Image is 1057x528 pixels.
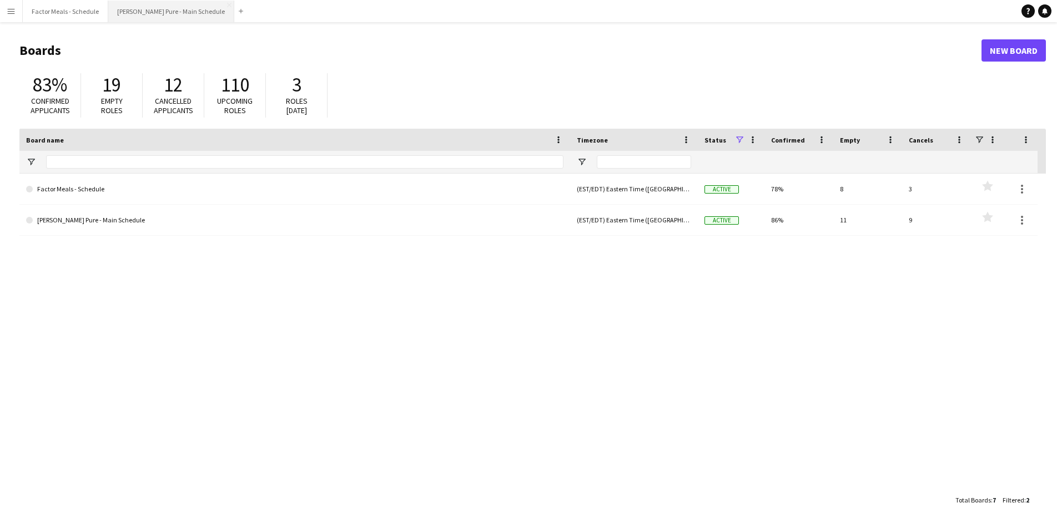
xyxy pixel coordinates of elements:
[704,216,739,225] span: Active
[23,1,108,22] button: Factor Meals - Schedule
[1003,489,1029,511] div: :
[154,96,193,115] span: Cancelled applicants
[909,136,933,144] span: Cancels
[993,496,996,504] span: 7
[704,185,739,194] span: Active
[955,496,991,504] span: Total Boards
[764,174,833,204] div: 78%
[902,205,971,235] div: 9
[771,136,805,144] span: Confirmed
[570,174,698,204] div: (EST/EDT) Eastern Time ([GEOGRAPHIC_DATA] & [GEOGRAPHIC_DATA])
[26,136,64,144] span: Board name
[33,73,67,97] span: 83%
[597,155,691,169] input: Timezone Filter Input
[31,96,70,115] span: Confirmed applicants
[1026,496,1029,504] span: 2
[26,174,563,205] a: Factor Meals - Schedule
[217,96,253,115] span: Upcoming roles
[981,39,1046,62] a: New Board
[26,205,563,236] a: [PERSON_NAME] Pure - Main Schedule
[1003,496,1024,504] span: Filtered
[955,489,996,511] div: :
[902,174,971,204] div: 3
[221,73,249,97] span: 110
[286,96,308,115] span: Roles [DATE]
[108,1,234,22] button: [PERSON_NAME] Pure - Main Schedule
[101,96,123,115] span: Empty roles
[577,136,608,144] span: Timezone
[46,155,563,169] input: Board name Filter Input
[833,174,902,204] div: 8
[764,205,833,235] div: 86%
[19,42,981,59] h1: Boards
[292,73,301,97] span: 3
[840,136,860,144] span: Empty
[704,136,726,144] span: Status
[164,73,183,97] span: 12
[102,73,121,97] span: 19
[570,205,698,235] div: (EST/EDT) Eastern Time ([GEOGRAPHIC_DATA] & [GEOGRAPHIC_DATA])
[577,157,587,167] button: Open Filter Menu
[833,205,902,235] div: 11
[26,157,36,167] button: Open Filter Menu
